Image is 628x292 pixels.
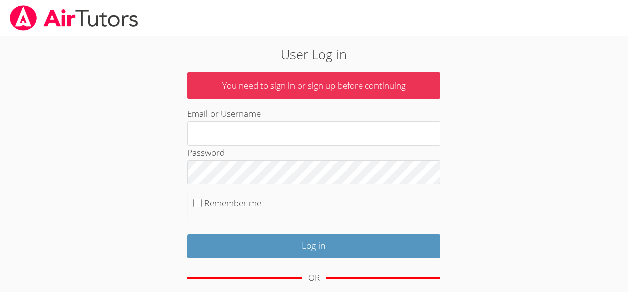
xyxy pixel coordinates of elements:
[144,45,483,64] h2: User Log in
[204,197,261,209] label: Remember me
[187,72,440,99] p: You need to sign in or sign up before continuing
[9,5,139,31] img: airtutors_banner-c4298cdbf04f3fff15de1276eac7730deb9818008684d7c2e4769d2f7ddbe033.png
[308,271,320,285] div: OR
[187,108,261,119] label: Email or Username
[187,147,225,158] label: Password
[187,234,440,258] input: Log in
